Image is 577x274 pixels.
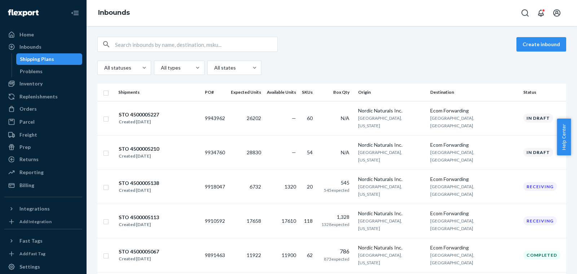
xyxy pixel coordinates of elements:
div: Settings [19,263,40,270]
td: 9918047 [202,169,228,204]
div: Ecom Forwarding [430,141,517,149]
button: Help Center [557,119,571,155]
a: Shipping Plans [16,53,83,65]
div: Nordic Naturals Inc. [358,176,424,183]
th: Origin [355,84,427,101]
a: Returns [4,154,82,165]
div: STO 4500005113 [119,214,159,221]
span: — [292,149,296,155]
span: — [292,115,296,121]
a: Inbounds [98,9,130,17]
div: Created [DATE] [119,187,159,194]
img: Flexport logo [8,9,39,17]
th: Available Units [264,84,299,101]
a: Add Fast Tag [4,249,82,258]
span: 28830 [247,149,261,155]
div: Shipping Plans [20,56,54,63]
a: Inventory [4,78,82,89]
th: Status [520,84,566,101]
th: Box Qty [318,84,355,101]
span: 1328 expected [321,222,349,227]
a: Problems [16,66,83,77]
div: Home [19,31,34,38]
th: SKUs [299,84,318,101]
span: [GEOGRAPHIC_DATA], [US_STATE] [358,184,402,197]
span: [GEOGRAPHIC_DATA], [GEOGRAPHIC_DATA] [430,252,474,265]
a: Freight [4,129,82,141]
span: 54 [307,149,313,155]
div: Problems [20,68,43,75]
div: Integrations [19,205,50,212]
a: Parcel [4,116,82,128]
div: STO 4500005227 [119,111,159,118]
span: 11900 [282,252,296,258]
input: Search inbounds by name, destination, msku... [115,37,277,52]
button: Close Navigation [68,6,82,20]
span: [GEOGRAPHIC_DATA], [GEOGRAPHIC_DATA] [430,184,474,197]
div: 1,328 [321,213,349,221]
td: 9891463 [202,238,228,272]
div: Replenishments [19,93,58,100]
button: Open Search Box [518,6,532,20]
div: 786 [321,247,349,256]
div: Ecom Forwarding [430,107,517,114]
div: In draft [523,114,553,123]
span: [GEOGRAPHIC_DATA], [GEOGRAPHIC_DATA] [430,150,474,163]
span: 62 [307,252,313,258]
td: 9910592 [202,204,228,238]
span: 26202 [247,115,261,121]
div: Prep [19,143,31,151]
div: In draft [523,148,553,157]
span: 545 expected [324,187,349,193]
a: Home [4,29,82,40]
div: STO 4500005210 [119,145,159,153]
span: [GEOGRAPHIC_DATA], [US_STATE] [358,150,402,163]
button: Open notifications [534,6,548,20]
span: 60 [307,115,313,121]
a: Replenishments [4,91,82,102]
button: Integrations [4,203,82,215]
span: 17610 [282,218,296,224]
div: Inventory [19,80,43,87]
div: Ecom Forwarding [430,210,517,217]
span: 20 [307,184,313,190]
a: Prep [4,141,82,153]
div: Completed [523,251,560,260]
th: Destination [427,84,520,101]
div: Add Fast Tag [19,251,45,257]
div: Receiving [523,216,557,225]
div: Nordic Naturals Inc. [358,141,424,149]
span: [GEOGRAPHIC_DATA], [GEOGRAPHIC_DATA] [430,218,474,231]
iframe: Opens a widget where you can chat to one of our agents [530,252,570,270]
td: 9943962 [202,101,228,135]
th: PO# [202,84,228,101]
span: 1320 [285,184,296,190]
a: Reporting [4,167,82,178]
a: Settings [4,261,82,273]
a: Add Integration [4,217,82,226]
div: Add Integration [19,218,52,225]
span: 11922 [247,252,261,258]
a: Inbounds [4,41,82,53]
a: Orders [4,103,82,115]
ol: breadcrumbs [92,3,136,23]
span: 6732 [250,184,261,190]
button: Create inbound [516,37,566,52]
div: Orders [19,105,37,112]
div: Parcel [19,118,35,125]
div: Created [DATE] [119,153,159,160]
span: [GEOGRAPHIC_DATA], [GEOGRAPHIC_DATA] [430,115,474,128]
div: Billing [19,182,34,189]
div: Receiving [523,182,557,191]
th: Expected Units [228,84,264,101]
span: N/A [341,149,349,155]
div: Nordic Naturals Inc. [358,210,424,217]
div: Ecom Forwarding [430,244,517,251]
div: Freight [19,131,37,138]
div: Nordic Naturals Inc. [358,107,424,114]
td: 9934760 [202,135,228,169]
div: 545 [321,179,349,186]
div: Reporting [19,169,44,176]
